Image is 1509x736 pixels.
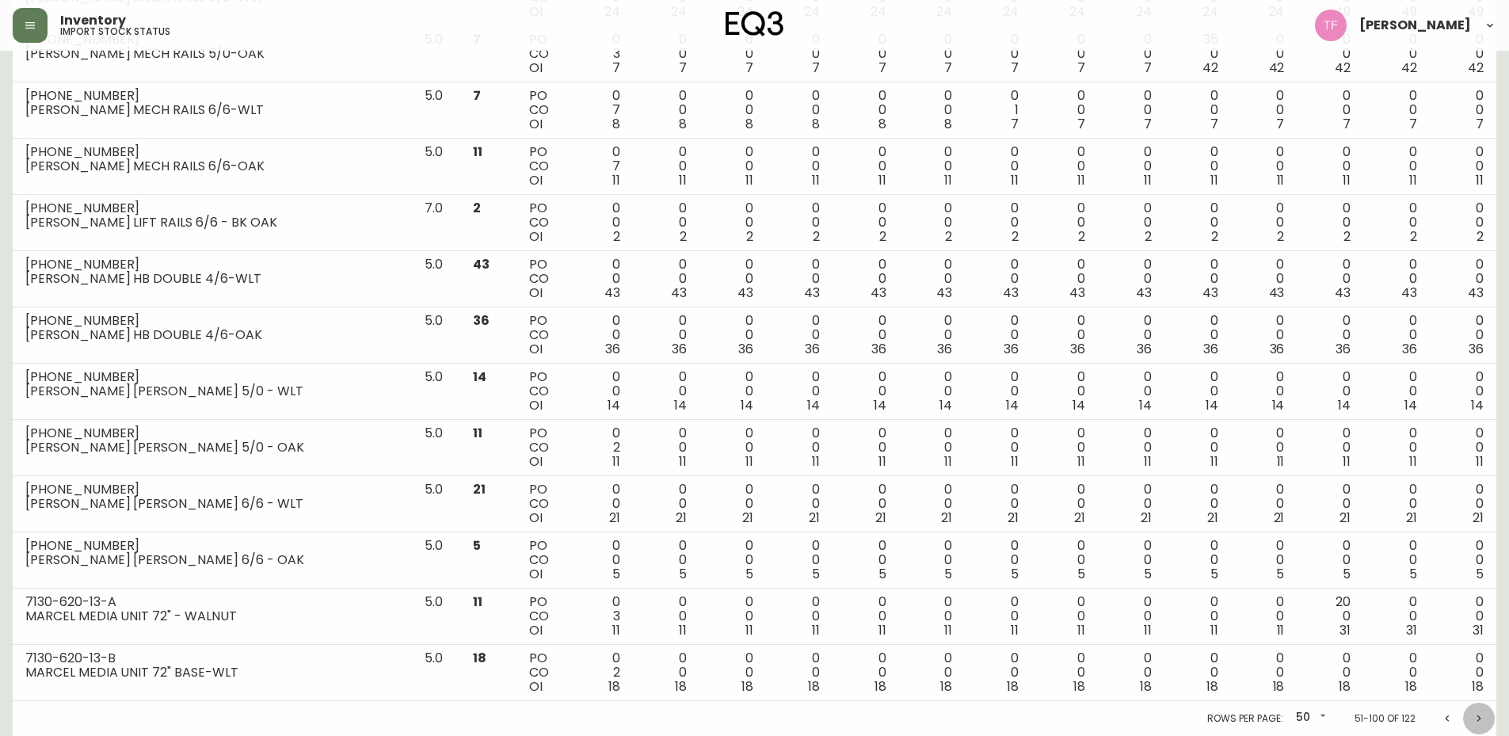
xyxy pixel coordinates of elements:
span: 14 [1139,396,1152,414]
div: 0 2 [580,426,621,469]
div: 0 0 [912,257,953,300]
div: 0 0 [779,145,820,188]
div: 0 0 [1111,257,1152,300]
span: 36 [1203,340,1218,358]
span: 7 [612,59,620,77]
div: 0 0 [712,145,753,188]
span: 11 [745,171,753,189]
div: PO CO [529,201,554,244]
span: 11 [812,452,820,471]
span: 7 [1077,115,1085,133]
div: PO CO [529,32,554,75]
div: 0 0 [1177,370,1218,413]
div: [PERSON_NAME] MECH RAILS 6/6-OAK [25,159,399,174]
div: PO CO [529,89,554,132]
span: 11 [1077,452,1085,471]
div: 0 0 [912,426,953,469]
div: 0 0 [1309,257,1351,300]
div: 0 0 [1309,89,1351,132]
td: 5.0 [412,82,461,139]
span: 36 [937,340,952,358]
div: 0 0 [646,426,687,469]
div: 0 0 [1111,314,1152,357]
div: PO CO [529,257,554,300]
div: 0 0 [845,426,886,469]
div: 0 0 [779,89,820,132]
span: 43 [737,284,753,302]
button: Next page [1463,703,1495,734]
span: 43 [936,284,952,302]
div: 0 7 [580,145,621,188]
span: 2 [613,227,620,246]
div: 0 0 [1244,482,1285,525]
span: 2 [1012,227,1019,246]
span: 7 [1144,59,1152,77]
div: 0 0 [712,201,753,244]
div: 0 0 [1244,314,1285,357]
span: 42 [1269,59,1285,77]
span: 43 [1401,284,1417,302]
div: 0 0 [1309,32,1351,75]
div: PO CO [529,482,554,525]
span: 36 [738,340,753,358]
span: 43 [1202,284,1218,302]
span: OI [529,227,543,246]
div: 0 0 [646,370,687,413]
span: Inventory [60,14,126,27]
div: 0 0 [1177,145,1218,188]
div: 0 3 [580,32,621,75]
div: 0 0 [977,145,1019,188]
span: 11 [1409,452,1417,471]
div: 0 0 [646,257,687,300]
span: 43 [1468,284,1484,302]
span: 7 [1343,115,1351,133]
div: 0 0 [845,89,886,132]
span: 11 [1277,171,1285,189]
div: 50 [1290,705,1329,731]
div: 0 0 [845,32,886,75]
span: 11 [944,171,952,189]
span: 36 [1336,340,1351,358]
span: 42 [1401,59,1417,77]
div: 0 0 [1442,257,1484,300]
span: 14 [874,396,886,414]
span: 42 [1335,59,1351,77]
div: 0 0 [1376,145,1417,188]
div: 0 0 [712,482,753,525]
span: 2 [1477,227,1484,246]
div: PO CO [529,370,554,413]
div: 0 0 [1244,32,1285,75]
div: 0 0 [712,89,753,132]
span: 14 [1404,396,1417,414]
div: 35 0 [1177,32,1218,75]
div: 0 0 [1111,482,1152,525]
div: 0 0 [845,201,886,244]
div: 0 0 [712,314,753,357]
div: 0 0 [1376,89,1417,132]
td: 5.0 [412,139,461,195]
span: 36 [672,340,687,358]
span: 11 [1210,452,1218,471]
span: 11 [944,452,952,471]
div: 0 0 [912,482,953,525]
div: [PHONE_NUMBER] [25,314,399,328]
div: PO CO [529,426,554,469]
span: 7 [1011,59,1019,77]
div: 0 0 [1044,89,1085,132]
span: 11 [1343,452,1351,471]
span: 21 [609,509,620,527]
div: 0 0 [1442,201,1484,244]
div: 0 0 [1376,314,1417,357]
span: 14 [741,396,753,414]
div: 0 0 [646,89,687,132]
div: 0 0 [1244,370,1285,413]
div: 0 0 [845,145,886,188]
span: 2 [473,199,481,217]
span: OI [529,452,543,471]
div: 0 0 [845,257,886,300]
span: 43 [671,284,687,302]
span: 7 [473,86,481,105]
div: 0 0 [646,201,687,244]
div: 0 0 [646,314,687,357]
span: 11 [1409,171,1417,189]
